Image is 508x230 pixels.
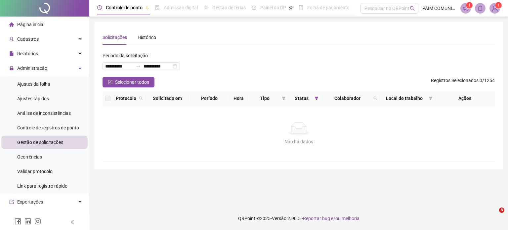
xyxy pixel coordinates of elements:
span: Status [291,95,312,102]
span: to [136,64,141,69]
span: filter [315,96,318,100]
span: Cadastros [17,36,39,42]
span: linkedin [24,218,31,225]
span: Link para registro rápido [17,183,67,189]
div: Ações [438,95,492,102]
button: Selecionar todos [103,77,154,87]
th: Período [189,91,230,106]
span: facebook [15,218,21,225]
span: search [372,93,379,103]
span: PAIM COMUNICAÇÃO [422,5,456,12]
span: Local de trabalho [383,95,426,102]
span: clock-circle [97,5,102,10]
span: user-add [9,37,14,41]
img: 35620 [490,3,500,13]
span: Ocorrências [17,154,42,160]
span: Controle de registros de ponto [17,125,79,130]
span: 1 [468,3,471,8]
span: filter [282,96,286,100]
span: left [70,220,75,224]
span: sun [204,5,208,10]
span: Tipo [250,95,279,102]
span: Registros Selecionados [431,78,479,83]
span: pushpin [289,6,293,10]
span: 8 [499,207,504,213]
div: Histórico [138,34,156,41]
sup: 1 [466,2,473,9]
span: Ajustes rápidos [17,96,49,101]
span: bell [477,5,483,11]
footer: QRPoint © 2025 - 2.90.5 - [89,207,508,230]
span: Selecionar todos [115,78,149,86]
span: Painel do DP [260,5,286,10]
span: search [410,6,415,11]
span: Gestão de solicitações [17,140,63,145]
span: home [9,22,14,27]
span: Administração [17,66,47,71]
span: Página inicial [17,22,44,27]
span: Relatórios [17,51,38,56]
span: swap-right [136,64,141,69]
span: Admissão digital [164,5,198,10]
span: lock [9,66,14,70]
label: Período da solicitação [103,50,152,61]
span: Análise de inconsistências [17,111,71,116]
span: notification [463,5,469,11]
span: instagram [34,218,41,225]
span: file [9,51,14,56]
iframe: Intercom live chat [486,207,501,223]
span: check-square [108,80,112,84]
sup: Atualize o seu contato no menu Meus Dados [495,2,502,9]
th: Solicitado em [146,91,189,106]
span: filter [429,96,433,100]
span: Gestão de férias [212,5,246,10]
span: filter [427,93,434,103]
span: dashboard [252,5,256,10]
span: 1 [497,3,500,8]
span: book [299,5,303,10]
span: search [373,96,377,100]
span: filter [280,93,287,103]
span: Integrações [17,214,42,219]
span: Validar protocolo [17,169,53,174]
th: Hora [230,91,247,106]
span: search [139,96,143,100]
span: Exportações [17,199,43,205]
div: Solicitações [103,34,127,41]
span: Controle de ponto [106,5,143,10]
span: Versão [272,216,286,221]
span: Protocolo [116,95,136,102]
span: file-done [155,5,160,10]
span: pushpin [145,6,149,10]
div: Não há dados [110,138,487,145]
span: Ajustes da folha [17,81,50,87]
span: Folha de pagamento [307,5,350,10]
span: export [9,200,14,204]
span: Reportar bug e/ou melhoria [303,216,360,221]
span: Colaborador [324,95,371,102]
span: : 0 / 1254 [431,77,495,87]
span: search [138,93,144,103]
span: filter [313,93,320,103]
